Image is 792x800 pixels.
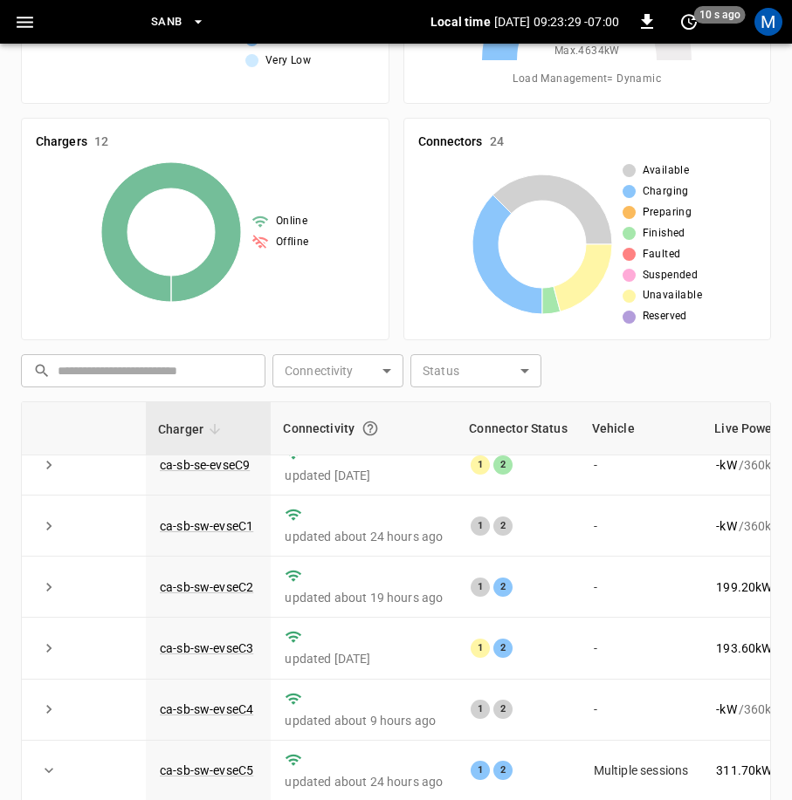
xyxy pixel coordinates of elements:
[36,696,62,722] button: expand row
[580,618,703,679] td: -
[580,402,703,455] th: Vehicle
[716,639,772,657] p: 193.60 kW
[160,763,253,777] a: ca-sb-sw-evseC5
[243,5,311,39] button: SanB
[643,204,692,222] span: Preparing
[694,6,746,24] span: 10 s ago
[580,496,703,557] td: -
[250,12,281,32] span: SanB
[643,287,702,304] span: Unavailable
[580,680,703,741] td: -
[265,52,311,70] span: Very Low
[471,578,490,597] div: 1
[716,578,772,596] p: 199.20 kW
[457,402,579,455] th: Connector Status
[36,133,87,152] h6: Chargers
[493,700,513,719] div: 2
[643,162,690,180] span: Available
[160,641,253,655] a: ca-sb-sw-evseC3
[471,639,490,658] div: 1
[276,213,307,230] span: Online
[675,8,703,36] button: set refresh interval
[471,761,490,780] div: 1
[36,635,62,661] button: expand row
[160,702,253,716] a: ca-sb-sw-evseC4
[160,580,253,594] a: ca-sb-sw-evseC2
[418,133,483,152] h6: Connectors
[36,452,62,478] button: expand row
[513,71,661,88] span: Load Management = Dynamic
[285,589,443,606] p: updated about 19 hours ago
[643,267,699,284] span: Suspended
[580,557,703,618] td: -
[158,419,226,440] span: Charger
[716,456,736,474] p: - kW
[643,246,681,263] span: Faulted
[493,578,513,597] div: 2
[471,700,490,719] div: 1
[285,528,443,545] p: updated about 24 hours ago
[276,234,309,251] span: Offline
[493,455,513,475] div: 2
[493,516,513,536] div: 2
[716,762,772,779] p: 311.70 kW
[493,639,513,658] div: 2
[716,701,736,718] p: - kW
[643,225,685,243] span: Finished
[580,434,703,496] td: -
[285,773,443,790] p: updated about 24 hours ago
[36,513,62,539] button: expand row
[285,712,443,729] p: updated about 9 hours ago
[160,458,250,472] a: ca-sb-se-evseC9
[494,13,619,31] p: [DATE] 09:23:29 -07:00
[283,413,444,444] div: Connectivity
[493,761,513,780] div: 2
[36,757,62,783] button: expand row
[160,519,253,533] a: ca-sb-sw-evseC1
[471,516,490,536] div: 1
[285,467,443,484] p: updated [DATE]
[355,413,386,444] button: Connection between the charger and our software.
[716,517,736,535] p: - kW
[285,650,443,667] p: updated [DATE]
[554,43,620,60] span: Max. 4634 kW
[430,13,491,31] p: Local time
[471,455,490,475] div: 1
[50,5,204,27] img: ampcontrol.io logo
[643,308,687,325] span: Reserved
[94,133,108,152] h6: 12
[643,183,689,201] span: Charging
[754,8,782,36] div: profile-icon
[36,574,62,600] button: expand row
